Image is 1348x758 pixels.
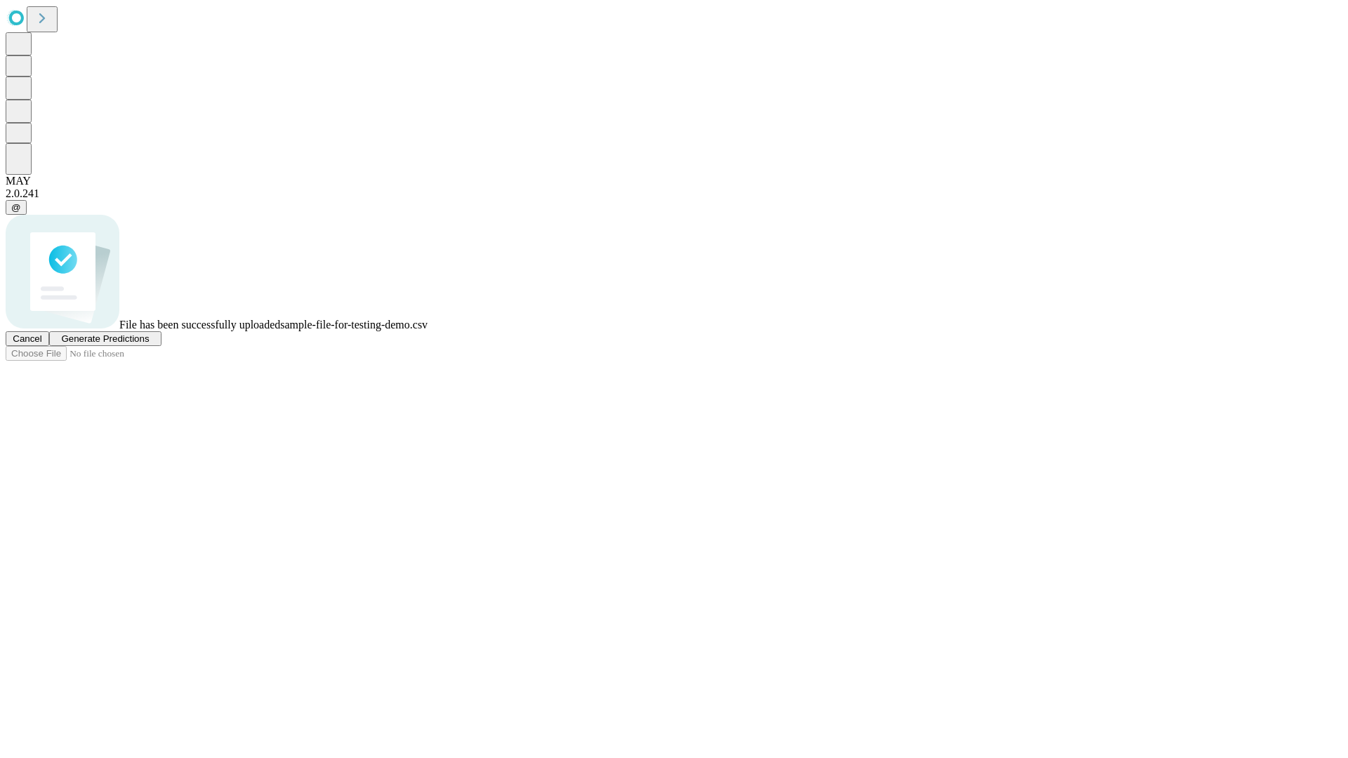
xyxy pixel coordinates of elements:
span: Generate Predictions [61,333,149,344]
button: Generate Predictions [49,331,161,346]
div: 2.0.241 [6,187,1342,200]
button: Cancel [6,331,49,346]
span: Cancel [13,333,42,344]
span: sample-file-for-testing-demo.csv [280,319,428,331]
span: @ [11,202,21,213]
button: @ [6,200,27,215]
div: MAY [6,175,1342,187]
span: File has been successfully uploaded [119,319,280,331]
